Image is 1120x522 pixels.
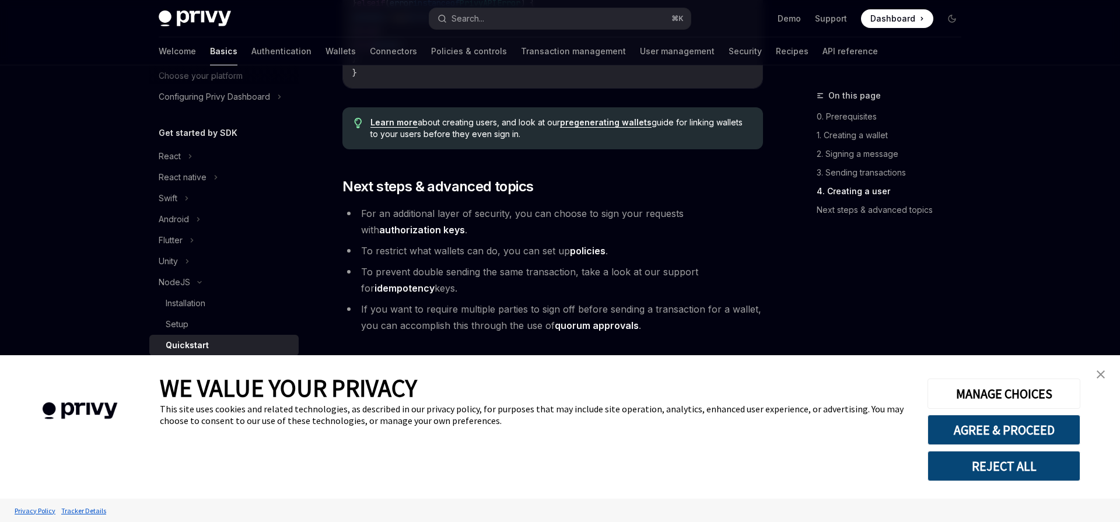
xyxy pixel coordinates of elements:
[251,37,311,65] a: Authentication
[166,296,205,310] div: Installation
[817,163,971,182] a: 3. Sending transactions
[325,37,356,65] a: Wallets
[817,182,971,201] a: 4. Creating a user
[1089,363,1112,386] a: close banner
[159,275,190,289] div: NodeJS
[861,9,933,28] a: Dashboard
[159,233,183,247] div: Flutter
[17,386,142,436] img: company logo
[379,224,465,236] a: authorization keys
[166,338,209,352] div: Quickstart
[210,37,237,65] a: Basics
[817,145,971,163] a: 2. Signing a message
[342,264,763,296] li: To prevent double sending the same transaction, take a look at our support for keys.
[1097,370,1105,379] img: close banner
[342,205,763,238] li: For an additional layer of security, you can choose to sign your requests with .
[149,335,299,356] a: Quickstart
[555,320,639,332] a: quorum approvals
[159,212,189,226] div: Android
[159,149,181,163] div: React
[817,107,971,126] a: 0. Prerequisites
[815,13,847,24] a: Support
[870,13,915,24] span: Dashboard
[159,126,237,140] h5: Get started by SDK
[928,379,1080,409] button: MANAGE CHOICES
[817,201,971,219] a: Next steps & advanced topics
[159,10,231,27] img: dark logo
[159,37,196,65] a: Welcome
[149,293,299,314] a: Installation
[370,117,751,140] span: about creating users, and look at our guide for linking wallets to your users before they even si...
[828,89,881,103] span: On this page
[429,8,691,29] button: Search...⌘K
[342,301,763,334] li: If you want to require multiple parties to sign off before sending a transaction for a wallet, yo...
[928,415,1080,445] button: AGREE & PROCEED
[817,126,971,145] a: 1. Creating a wallet
[374,282,435,295] a: idempotency
[776,37,808,65] a: Recipes
[159,191,177,205] div: Swift
[560,117,652,128] a: pregenerating wallets
[160,373,417,403] span: WE VALUE YOUR PRIVACY
[160,403,910,426] div: This site uses cookies and related technologies, as described in our privacy policy, for purposes...
[352,68,357,78] span: }
[370,117,418,128] a: Learn more
[159,254,178,268] div: Unity
[58,500,109,521] a: Tracker Details
[671,14,684,23] span: ⌘ K
[928,451,1080,481] button: REJECT ALL
[149,314,299,335] a: Setup
[370,37,417,65] a: Connectors
[640,37,715,65] a: User management
[159,170,206,184] div: React native
[452,12,484,26] div: Search...
[159,90,270,104] div: Configuring Privy Dashboard
[354,118,362,128] svg: Tip
[342,243,763,259] li: To restrict what wallets can do, you can set up .
[431,37,507,65] a: Policies & controls
[166,317,188,331] div: Setup
[521,37,626,65] a: Transaction management
[943,9,961,28] button: Toggle dark mode
[12,500,58,521] a: Privacy Policy
[778,13,801,24] a: Demo
[570,245,605,257] a: policies
[342,177,533,196] span: Next steps & advanced topics
[822,37,878,65] a: API reference
[729,37,762,65] a: Security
